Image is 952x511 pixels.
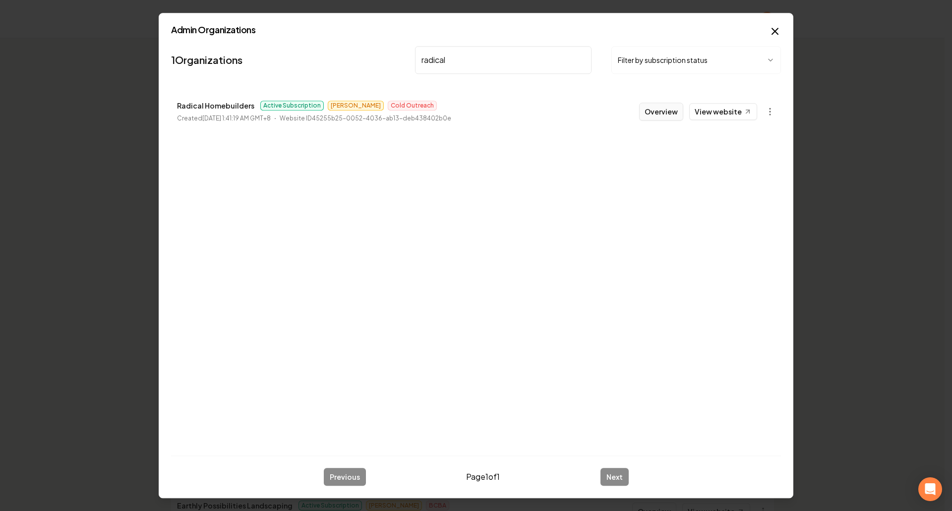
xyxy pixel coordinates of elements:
time: [DATE] 1:41:19 AM GMT+8 [202,114,271,122]
span: Active Subscription [260,101,324,111]
h2: Admin Organizations [171,25,781,34]
p: Created [177,114,271,123]
a: View website [689,103,757,120]
p: Website ID 45255b25-0052-4036-ab13-deb438402b0e [280,114,451,123]
button: Overview [639,103,683,120]
span: [PERSON_NAME] [328,101,384,111]
span: Page 1 of 1 [466,471,500,483]
span: Cold Outreach [388,101,437,111]
p: Radical Homebuilders [177,100,254,112]
input: Search by name or ID [415,46,592,74]
a: 1Organizations [171,53,242,67]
